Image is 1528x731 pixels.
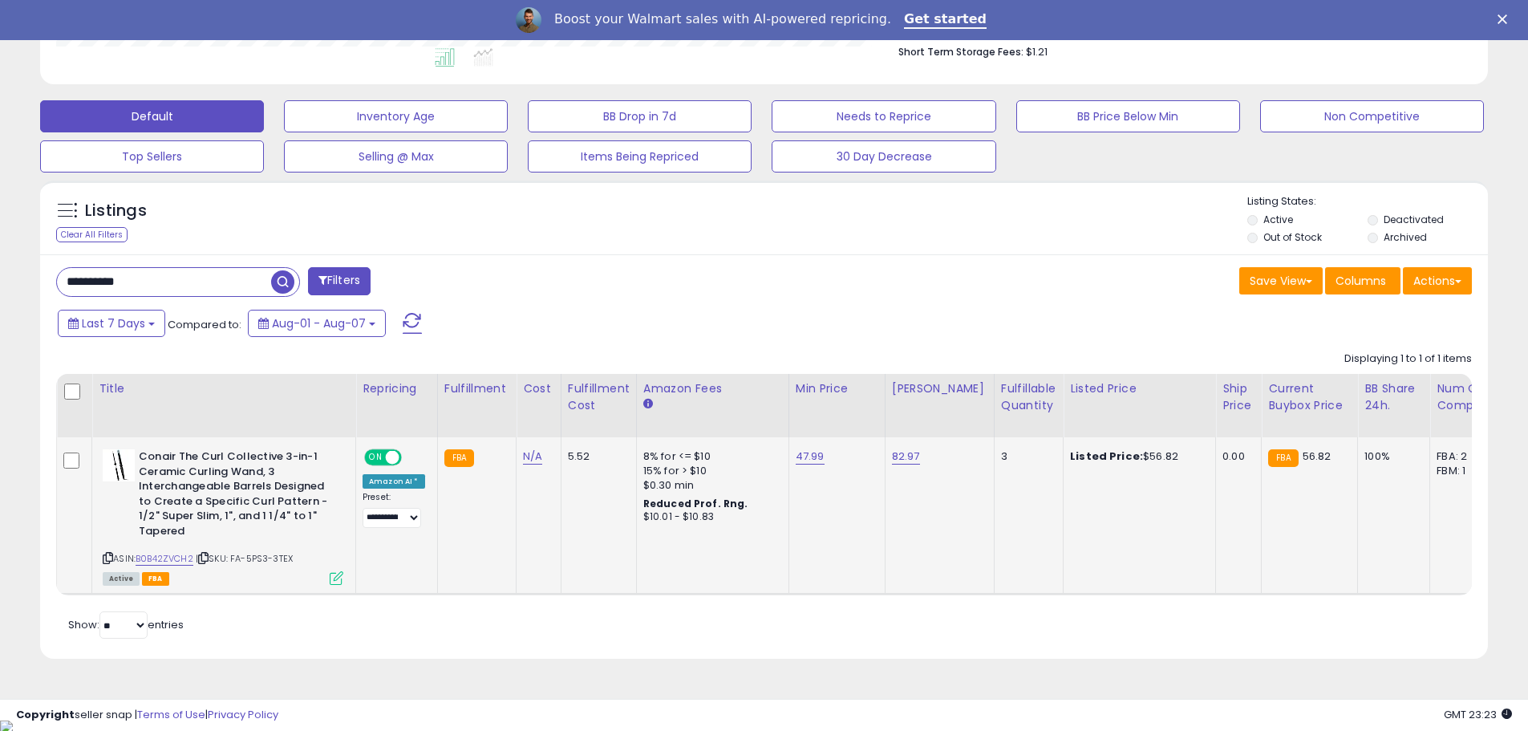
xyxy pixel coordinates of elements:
div: 100% [1364,449,1417,464]
img: Profile image for Adrian [516,7,541,33]
label: Archived [1384,230,1427,244]
div: [PERSON_NAME] [892,380,987,397]
a: 47.99 [796,449,825,465]
label: Out of Stock [1263,230,1322,244]
div: 5.52 [568,449,624,464]
div: Fulfillment Cost [568,380,630,414]
button: Last 7 Days [58,310,165,337]
a: Terms of Use [137,707,205,722]
label: Deactivated [1384,213,1444,226]
div: Current Buybox Price [1268,380,1351,414]
div: Fulfillable Quantity [1001,380,1056,414]
span: Show: entries [68,617,184,632]
div: Boost your Walmart sales with AI-powered repricing. [554,11,891,27]
button: Columns [1325,267,1400,294]
button: Inventory Age [284,100,508,132]
span: 2025-08-15 23:23 GMT [1444,707,1512,722]
div: Cost [523,380,554,397]
button: BB Price Below Min [1016,100,1240,132]
span: Aug-01 - Aug-07 [272,315,366,331]
span: FBA [142,572,169,586]
button: Non Competitive [1260,100,1484,132]
div: Amazon Fees [643,380,782,397]
div: $0.30 min [643,478,776,493]
div: Ship Price [1222,380,1254,414]
span: 56.82 [1303,449,1331,464]
div: Clear All Filters [56,227,128,242]
a: Privacy Policy [208,707,278,722]
div: FBM: 1 [1437,464,1489,478]
label: Active [1263,213,1293,226]
div: Amazon AI * [363,474,425,489]
div: ASIN: [103,449,343,583]
b: Listed Price: [1070,449,1143,464]
div: Title [99,380,349,397]
div: 3 [1001,449,1051,464]
button: Save View [1239,267,1323,294]
div: BB Share 24h. [1364,380,1423,414]
small: FBA [444,449,474,467]
div: Displaying 1 to 1 of 1 items [1344,351,1472,367]
p: Listing States: [1247,194,1488,209]
div: 15% for > $10 [643,464,776,478]
button: Needs to Reprice [772,100,995,132]
small: Amazon Fees. [643,397,653,412]
button: Filters [308,267,371,295]
div: Preset: [363,492,425,528]
a: N/A [523,449,542,465]
button: Selling @ Max [284,140,508,173]
div: Fulfillment [444,380,509,397]
h5: Listings [85,200,147,222]
span: | SKU: FA-5PS3-3TEX [196,552,293,565]
button: Aug-01 - Aug-07 [248,310,386,337]
span: Columns [1335,273,1386,289]
small: FBA [1268,449,1298,467]
button: BB Drop in 7d [528,100,752,132]
span: Compared to: [168,317,241,332]
div: Min Price [796,380,878,397]
div: 8% for <= $10 [643,449,776,464]
button: Top Sellers [40,140,264,173]
b: Short Term Storage Fees: [898,45,1023,59]
span: OFF [399,451,425,465]
a: B0B42ZVCH2 [136,552,193,566]
a: 82.97 [892,449,920,465]
div: seller snap | | [16,708,278,723]
div: Listed Price [1070,380,1209,397]
span: Last 7 Days [82,315,145,331]
span: $1.21 [1026,44,1048,59]
strong: Copyright [16,707,75,722]
div: Close [1498,14,1514,24]
button: Actions [1403,267,1472,294]
img: 31+-YgeXcrL._SL40_.jpg [103,449,135,481]
b: Conair The Curl Collective 3-in-1 Ceramic Curling Wand, 3 Interchangeable Barrels Designed to Cre... [139,449,334,542]
button: 30 Day Decrease [772,140,995,173]
button: Items Being Repriced [528,140,752,173]
span: All listings currently available for purchase on Amazon [103,572,140,586]
div: $56.82 [1070,449,1203,464]
div: FBA: 2 [1437,449,1489,464]
div: $10.01 - $10.83 [643,510,776,524]
div: 0.00 [1222,449,1249,464]
div: Repricing [363,380,431,397]
b: Reduced Prof. Rng. [643,497,748,510]
div: Num of Comp. [1437,380,1495,414]
a: Get started [904,11,987,29]
button: Default [40,100,264,132]
span: ON [366,451,386,465]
